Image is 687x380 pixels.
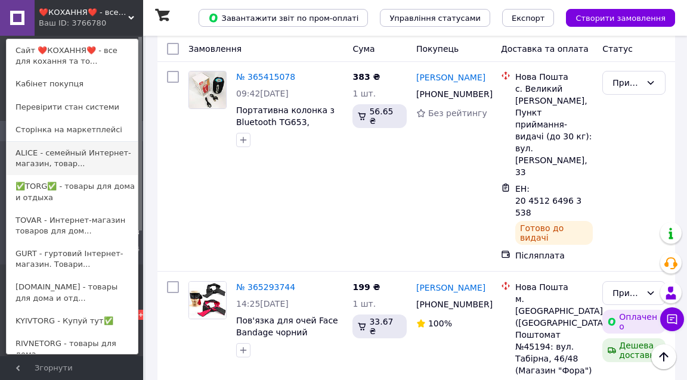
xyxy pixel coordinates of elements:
a: Фото товару [188,71,227,109]
a: [PERSON_NAME] [416,282,485,294]
div: 33.67 ₴ [352,314,407,338]
span: ЕН: 20 4512 6496 3538 [515,184,581,217]
button: Створити замовлення [566,9,675,27]
span: 09:42[DATE] [236,89,289,98]
span: Створити замовлення [575,14,666,23]
a: [DOMAIN_NAME] - товары для дома и отд... [7,276,138,309]
span: Статус [602,44,633,54]
a: ALICE - семейный Интернет-магазин, товар... [7,142,138,175]
span: 1 шт. [352,89,376,98]
span: ❤️КОХАННЯ❤️ - все для кохання та товари для дому [39,7,128,18]
div: Нова Пошта [515,281,593,293]
a: Фото товару [188,281,227,319]
div: [PHONE_NUMBER] [414,296,483,313]
a: GURT - гуртовий Інтернет-магазин. Товари... [7,242,138,276]
span: 100% [428,319,452,328]
span: 14:25[DATE] [236,299,289,309]
a: Перевірити стан системи [7,96,138,119]
div: Прибуло [612,286,641,300]
div: Прибуло [612,76,641,89]
button: Експорт [502,9,555,27]
img: Фото товару [189,71,226,108]
button: Завантажити звіт по пром-оплаті [199,9,368,27]
span: Управління статусами [389,14,481,23]
div: с. Великий [PERSON_NAME], Пункт приймання-видачі (до 30 кг): вул. [PERSON_NAME], 33 [515,83,593,178]
span: Cума [352,44,375,54]
a: Портативна колонка з Bluetooth TG653, Колонка для музики, Портативна AV-612 блютус колонка [236,105,335,163]
div: [PHONE_NUMBER] [414,86,483,102]
a: ✅TORG✅ - товары для дома и отдыха [7,175,138,208]
a: KYIVTORG - Купуй тут✅ [7,310,138,332]
a: [PERSON_NAME] [416,71,485,83]
a: Пов'язка для очей Face Bandage чорний [236,316,338,337]
span: Замовлення [188,44,242,54]
div: Готово до видачі [515,221,593,245]
a: Сайт ❤️КОХАННЯ❤️ - все для кохання та то... [7,39,138,73]
div: Ваш ID: 3766780 [39,18,89,29]
a: Сторінка на маркетплейсі [7,119,138,141]
div: Дешева доставка [602,338,666,362]
a: Створити замовлення [554,13,675,22]
span: Покупець [416,44,459,54]
span: 383 ₴ [352,72,380,82]
button: Управління статусами [380,9,490,27]
div: 56.65 ₴ [352,104,407,128]
a: Кабінет покупця [7,73,138,95]
a: TOVAR - Интернет-магазин товаров для дом... [7,209,138,242]
div: Післяплата [515,250,593,261]
span: Завантажити звіт по пром-оплаті [208,13,358,23]
img: Фото товару [189,282,226,319]
button: Чат з покупцем [660,307,684,331]
div: Нова Пошта [515,71,593,83]
span: Без рейтингу [428,108,487,118]
div: Оплачено [602,310,666,334]
a: RIVNETORG - товары для дома [7,332,138,366]
div: м. [GEOGRAPHIC_DATA] ([GEOGRAPHIC_DATA].), Поштомат №45194: вул. Табірна, 46/48 (Магазин "Фора") [515,293,593,376]
button: Наверх [651,344,676,369]
span: Доставка та оплата [501,44,589,54]
span: 199 ₴ [352,282,380,292]
span: Експорт [512,14,545,23]
a: № 365415078 [236,72,295,82]
span: 1 шт. [352,299,376,309]
a: № 365293744 [236,282,295,292]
